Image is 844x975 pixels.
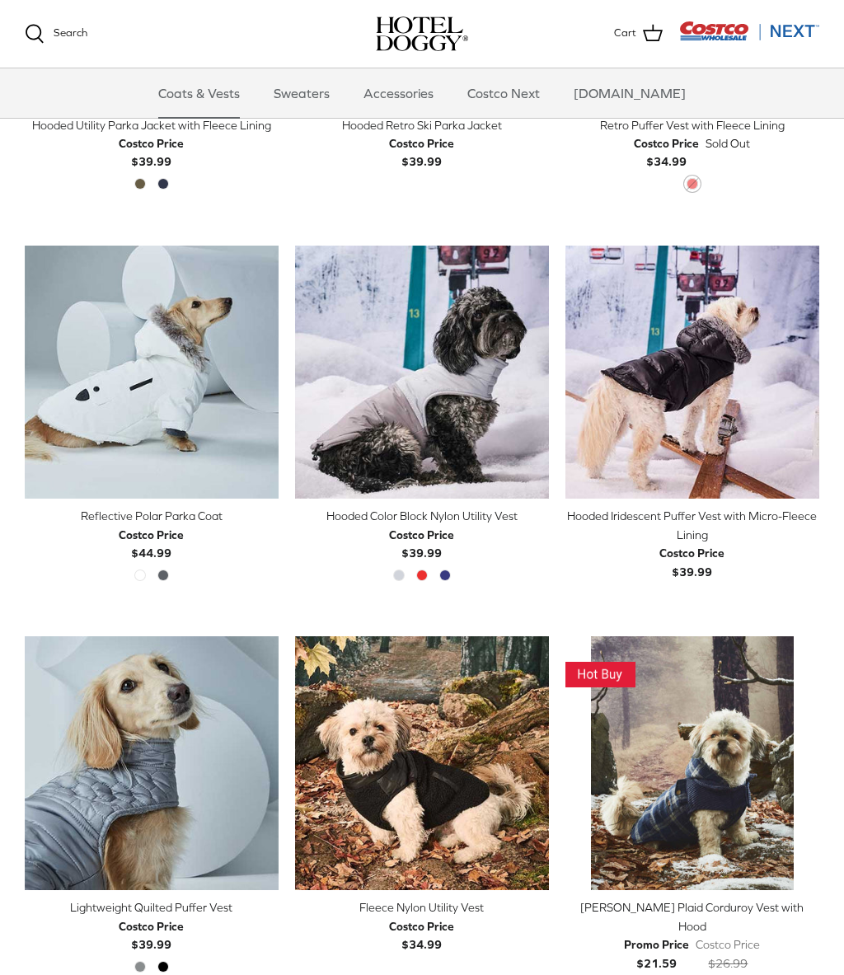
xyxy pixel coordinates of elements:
a: Coats & Vests [143,68,255,118]
div: Costco Price [119,917,184,935]
a: Sweaters [259,68,345,118]
b: $39.99 [119,917,184,951]
a: Visit Costco Next [679,31,819,44]
b: $39.99 [119,134,184,168]
a: [PERSON_NAME] Plaid Corduroy Vest with Hood Promo Price$21.59 Costco Price$26.99 [565,898,819,973]
a: Retro Puffer Vest with Fleece Lining Costco Price$34.99 Sold Out [565,116,819,171]
img: hoteldoggycom [376,16,468,51]
a: Hooded Iridescent Puffer Vest with Micro-Fleece Lining Costco Price$39.99 [565,507,819,581]
a: Cart [614,23,663,45]
a: Hooded Retro Ski Parka Jacket Costco Price$39.99 [295,116,549,171]
b: $39.99 [659,544,724,578]
div: Retro Puffer Vest with Fleece Lining [565,116,819,134]
a: hoteldoggy.com hoteldoggycom [376,16,468,51]
b: $44.99 [119,526,184,560]
b: $39.99 [389,526,454,560]
div: Hooded Color Block Nylon Utility Vest [295,507,549,525]
a: Reflective Polar Parka Coat [25,246,279,499]
a: Fleece Nylon Utility Vest Costco Price$34.99 [295,898,549,954]
div: Reflective Polar Parka Coat [25,507,279,525]
a: Search [25,24,87,44]
div: Lightweight Quilted Puffer Vest [25,898,279,916]
div: Fleece Nylon Utility Vest [295,898,549,916]
a: Lightweight Quilted Puffer Vest [25,636,279,890]
a: Hooded Color Block Nylon Utility Vest Costco Price$39.99 [295,507,549,562]
div: Hooded Iridescent Puffer Vest with Micro-Fleece Lining [565,507,819,544]
div: Costco Price [696,935,760,954]
a: [DOMAIN_NAME] [559,68,701,118]
b: $21.59 [624,935,689,969]
a: Reflective Polar Parka Coat Costco Price$44.99 [25,507,279,562]
a: Fleece Nylon Utility Vest [295,636,549,890]
a: Costco Next [452,68,555,118]
div: Costco Price [389,917,454,935]
img: Costco Next [679,21,819,41]
span: Search [54,26,87,39]
span: Sold Out [706,134,750,152]
div: [PERSON_NAME] Plaid Corduroy Vest with Hood [565,898,819,935]
b: $34.99 [389,917,454,951]
b: $39.99 [389,134,454,168]
span: Cart [614,25,636,42]
div: Costco Price [389,526,454,544]
div: Costco Price [119,526,184,544]
div: Costco Price [389,134,454,152]
div: Costco Price [659,544,724,562]
div: Costco Price [634,134,699,152]
a: Hooded Color Block Nylon Utility Vest [295,246,549,499]
a: Hooded Utility Parka Jacket with Fleece Lining Costco Price$39.99 [25,116,279,171]
img: This Item Is A Hot Buy! Get it While the Deal is Good! [565,662,635,687]
a: Hooded Iridescent Puffer Vest with Micro-Fleece Lining [565,246,819,499]
div: Hooded Utility Parka Jacket with Fleece Lining [25,116,279,134]
a: Melton Plaid Corduroy Vest with Hood [565,636,819,890]
div: Promo Price [624,935,689,954]
div: Costco Price [119,134,184,152]
a: Accessories [349,68,448,118]
b: $34.99 [634,134,699,168]
s: $26.99 [708,957,748,970]
a: Lightweight Quilted Puffer Vest Costco Price$39.99 [25,898,279,954]
div: Hooded Retro Ski Parka Jacket [295,116,549,134]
